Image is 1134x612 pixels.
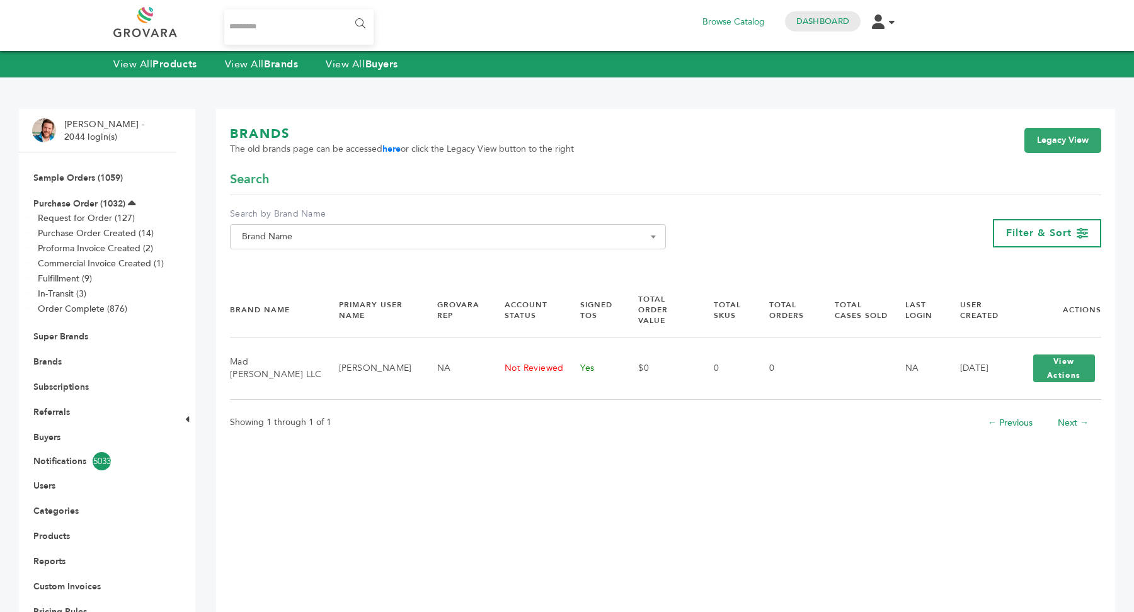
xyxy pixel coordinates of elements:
[365,57,398,71] strong: Buyers
[33,381,89,393] a: Subscriptions
[702,15,765,29] a: Browse Catalog
[564,337,622,399] td: Yes
[1058,417,1089,429] a: Next →
[753,337,819,399] td: 0
[230,171,269,188] span: Search
[753,283,819,337] th: Total Orders
[33,431,60,443] a: Buyers
[33,480,55,492] a: Users
[264,57,298,71] strong: Brands
[489,283,564,337] th: Account Status
[698,337,753,399] td: 0
[224,9,374,45] input: Search...
[1033,354,1095,382] button: View Actions
[796,16,849,27] a: Dashboard
[33,406,70,418] a: Referrals
[230,125,574,143] h1: BRANDS
[64,118,147,143] li: [PERSON_NAME] - 2044 login(s)
[33,356,62,368] a: Brands
[890,337,944,399] td: NA
[988,417,1033,429] a: ← Previous
[33,505,79,517] a: Categories
[152,57,197,71] strong: Products
[622,283,698,337] th: Total Order Value
[225,57,299,71] a: View AllBrands
[230,337,323,399] td: Mad [PERSON_NAME] LLC
[237,228,659,246] span: Brand Name
[230,415,331,430] p: Showing 1 through 1 of 1
[489,337,564,399] td: Not Reviewed
[944,283,1011,337] th: User Created
[230,283,323,337] th: Brand Name
[33,581,101,592] a: Custom Invoices
[230,224,666,249] span: Brand Name
[1024,128,1101,153] a: Legacy View
[323,283,422,337] th: Primary User Name
[38,258,164,269] a: Commercial Invoice Created (1)
[113,57,197,71] a: View AllProducts
[230,143,574,156] span: The old brands page can be accessed or click the Legacy View button to the right
[38,212,135,224] a: Request for Order (127)
[33,452,162,470] a: Notifications5033
[421,283,489,337] th: Grovara Rep
[1006,226,1072,240] span: Filter & Sort
[698,283,753,337] th: Total SKUs
[890,283,944,337] th: Last Login
[1011,283,1101,337] th: Actions
[230,208,666,220] label: Search by Brand Name
[33,198,125,210] a: Purchase Order (1032)
[93,452,111,470] span: 5033
[323,337,422,399] td: [PERSON_NAME]
[38,288,86,300] a: In-Transit (3)
[33,172,123,184] a: Sample Orders (1059)
[421,337,489,399] td: NA
[38,303,127,315] a: Order Complete (876)
[564,283,622,337] th: Signed TOS
[33,555,66,567] a: Reports
[38,273,92,285] a: Fulfillment (9)
[944,337,1011,399] td: [DATE]
[33,530,70,542] a: Products
[382,143,401,155] a: here
[819,283,890,337] th: Total Cases Sold
[38,227,154,239] a: Purchase Order Created (14)
[38,242,153,254] a: Proforma Invoice Created (2)
[326,57,398,71] a: View AllBuyers
[33,331,88,343] a: Super Brands
[622,337,698,399] td: $0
